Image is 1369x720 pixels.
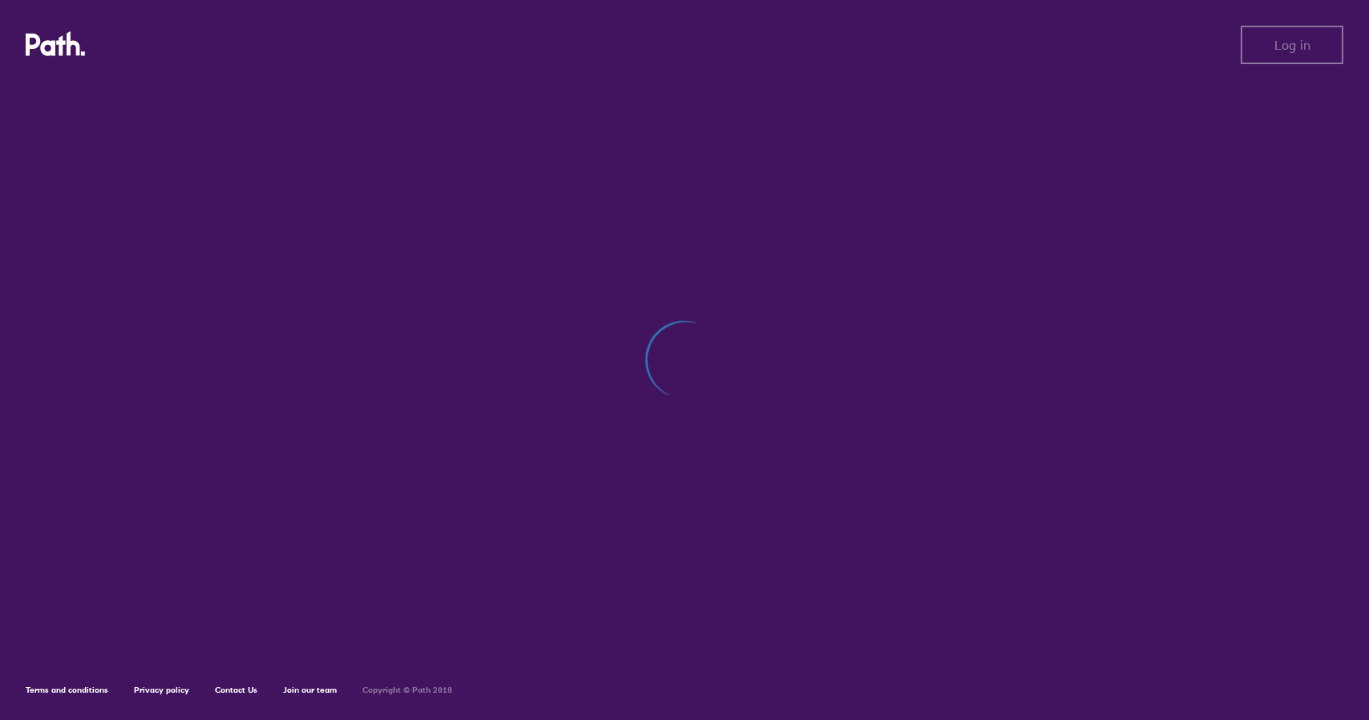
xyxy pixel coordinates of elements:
a: Terms and conditions [26,685,108,695]
span: Log in [1274,38,1310,52]
h6: Copyright © Path 2018 [363,686,452,695]
a: Privacy policy [134,685,189,695]
button: Log in [1241,26,1343,64]
a: Join our team [283,685,337,695]
a: Contact Us [215,685,257,695]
